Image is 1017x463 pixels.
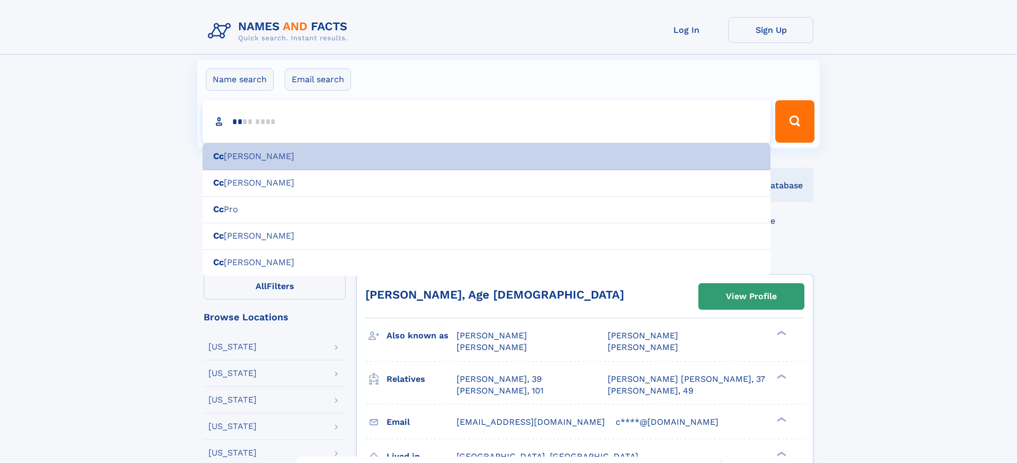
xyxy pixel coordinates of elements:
div: Pro [203,196,770,223]
a: View Profile [699,284,804,309]
a: [PERSON_NAME], 101 [457,385,543,397]
a: Sign Up [729,17,813,43]
a: [PERSON_NAME], 49 [608,385,694,397]
button: Search Button [775,100,814,143]
div: [PERSON_NAME] [203,143,770,170]
div: [US_STATE] [208,422,257,431]
label: Email search [285,68,351,91]
a: Log In [644,17,729,43]
b: Cc [213,178,224,188]
div: [US_STATE] [208,449,257,457]
span: [PERSON_NAME] [457,330,527,340]
input: search input [203,100,770,143]
span: All [256,281,267,291]
h3: Also known as [387,327,457,345]
div: ❯ [775,450,787,457]
b: Cc [213,204,224,214]
a: [PERSON_NAME] [PERSON_NAME], 37 [608,373,765,385]
div: [US_STATE] [208,343,257,351]
span: [PERSON_NAME] [608,342,678,352]
div: [PERSON_NAME] [203,223,770,250]
div: ❯ [775,330,787,337]
img: Logo Names and Facts [204,17,356,46]
span: [PERSON_NAME] [457,342,527,352]
div: [US_STATE] [208,369,257,378]
b: Cc [213,151,224,161]
div: ❯ [775,373,787,380]
b: Cc [213,257,224,267]
h3: Email [387,413,457,431]
div: ❯ [775,416,787,423]
div: View Profile [726,284,777,309]
span: [PERSON_NAME] [608,330,678,340]
div: [PERSON_NAME] [203,170,770,197]
div: Browse Locations [204,312,346,322]
a: [PERSON_NAME], Age [DEMOGRAPHIC_DATA] [365,288,624,301]
div: [PERSON_NAME] [203,249,770,276]
b: Cc [213,231,224,241]
h3: Relatives [387,370,457,388]
label: Name search [206,68,274,91]
label: Filters [204,274,346,300]
span: [EMAIL_ADDRESS][DOMAIN_NAME] [457,417,605,427]
div: [US_STATE] [208,396,257,404]
span: [GEOGRAPHIC_DATA], [GEOGRAPHIC_DATA] [457,451,638,461]
a: [PERSON_NAME], 39 [457,373,542,385]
